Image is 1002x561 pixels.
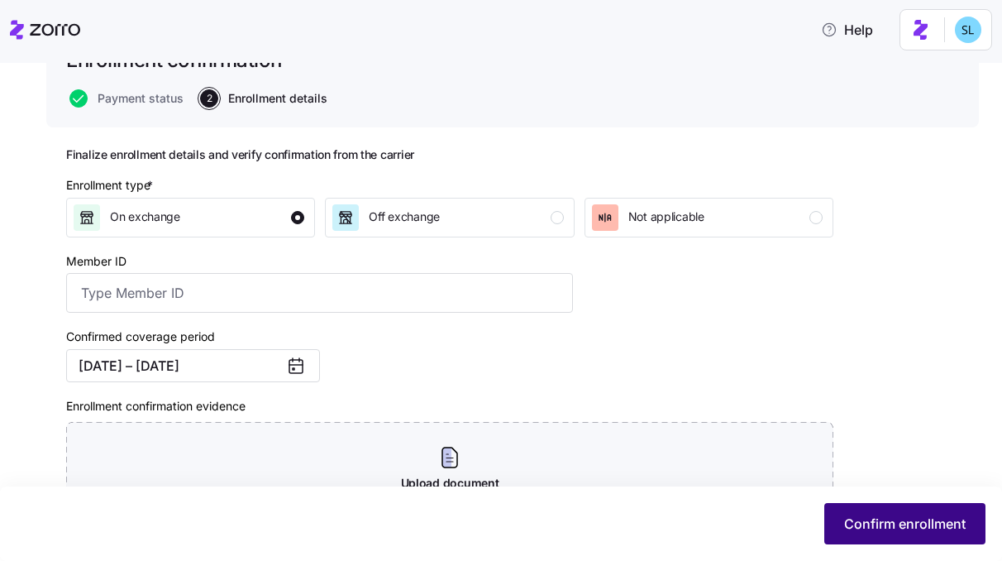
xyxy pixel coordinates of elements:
[66,349,320,382] button: [DATE] – [DATE]
[955,17,981,43] img: 7c620d928e46699fcfb78cede4daf1d1
[69,89,184,108] button: Payment status
[66,176,156,194] div: Enrollment type
[808,13,886,46] button: Help
[200,89,327,108] button: 2Enrollment details
[844,514,966,534] span: Confirm enrollment
[66,328,215,346] label: Confirmed coverage period
[66,147,833,163] h2: Finalize enrollment details and verify confirmation from the carrier
[228,93,327,104] span: Enrollment details
[200,89,218,108] span: 2
[66,273,573,313] input: Type Member ID
[824,503,985,544] button: Confirm enrollment
[821,20,873,40] span: Help
[66,89,184,108] a: Payment status
[110,209,180,225] span: On exchange
[197,89,327,108] a: 2Enrollment details
[98,93,184,104] span: Payment status
[628,209,704,225] span: Not applicable
[66,252,126,271] label: Member ID
[66,397,246,415] label: Enrollment confirmation evidence
[369,209,440,225] span: Off exchange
